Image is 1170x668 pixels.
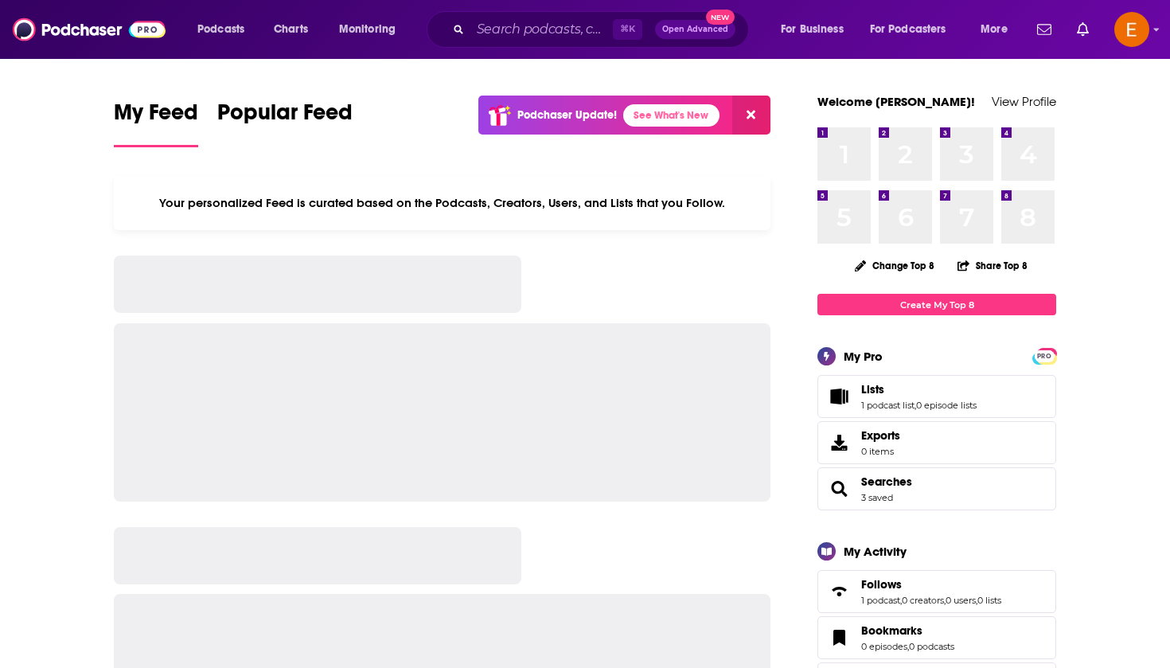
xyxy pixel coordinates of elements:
[1035,350,1054,361] a: PRO
[969,17,1028,42] button: open menu
[861,623,922,638] span: Bookmarks
[517,108,617,122] p: Podchaser Update!
[823,432,855,454] span: Exports
[861,595,900,606] a: 1 podcast
[981,18,1008,41] span: More
[217,99,353,135] span: Popular Feed
[861,400,915,411] a: 1 podcast list
[613,19,642,40] span: ⌘ K
[861,382,977,397] a: Lists
[861,475,912,489] a: Searches
[957,250,1028,281] button: Share Top 8
[13,14,166,45] img: Podchaser - Follow, Share and Rate Podcasts
[817,94,975,109] a: Welcome [PERSON_NAME]!
[861,577,902,592] span: Follows
[823,627,855,649] a: Bookmarks
[844,349,883,364] div: My Pro
[902,595,944,606] a: 0 creators
[662,25,728,33] span: Open Advanced
[861,641,907,652] a: 0 episodes
[817,467,1056,510] span: Searches
[770,17,864,42] button: open menu
[1114,12,1149,47] img: User Profile
[977,595,1001,606] a: 0 lists
[1035,350,1054,362] span: PRO
[823,385,855,408] a: Lists
[823,580,855,603] a: Follows
[470,17,613,42] input: Search podcasts, credits, & more...
[1071,16,1095,43] a: Show notifications dropdown
[1114,12,1149,47] span: Logged in as emilymorris
[655,20,735,39] button: Open AdvancedNew
[817,375,1056,418] span: Lists
[114,99,198,147] a: My Feed
[114,176,770,230] div: Your personalized Feed is curated based on the Podcasts, Creators, Users, and Lists that you Follow.
[217,99,353,147] a: Popular Feed
[844,544,907,559] div: My Activity
[845,256,944,275] button: Change Top 8
[442,11,764,48] div: Search podcasts, credits, & more...
[114,99,198,135] span: My Feed
[339,18,396,41] span: Monitoring
[861,577,1001,592] a: Follows
[861,623,954,638] a: Bookmarks
[916,400,977,411] a: 0 episode lists
[861,492,893,503] a: 3 saved
[861,428,900,443] span: Exports
[909,641,954,652] a: 0 podcasts
[861,446,900,457] span: 0 items
[817,294,1056,315] a: Create My Top 8
[860,17,969,42] button: open menu
[946,595,976,606] a: 0 users
[976,595,977,606] span: ,
[944,595,946,606] span: ,
[817,421,1056,464] a: Exports
[781,18,844,41] span: For Business
[992,94,1056,109] a: View Profile
[706,10,735,25] span: New
[274,18,308,41] span: Charts
[263,17,318,42] a: Charts
[861,382,884,397] span: Lists
[870,18,946,41] span: For Podcasters
[915,400,916,411] span: ,
[817,616,1056,659] span: Bookmarks
[907,641,909,652] span: ,
[623,104,720,127] a: See What's New
[1031,16,1058,43] a: Show notifications dropdown
[328,17,416,42] button: open menu
[823,478,855,500] a: Searches
[1114,12,1149,47] button: Show profile menu
[197,18,244,41] span: Podcasts
[900,595,902,606] span: ,
[817,570,1056,613] span: Follows
[186,17,265,42] button: open menu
